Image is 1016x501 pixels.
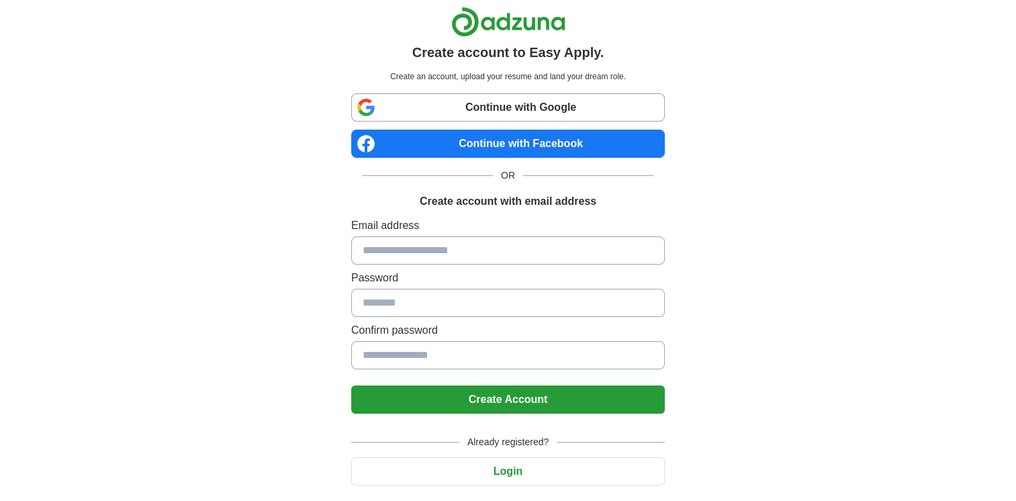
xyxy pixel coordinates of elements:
[459,435,557,449] span: Already registered?
[351,322,665,338] label: Confirm password
[412,42,604,62] h1: Create account to Easy Apply.
[351,465,665,477] a: Login
[351,130,665,158] a: Continue with Facebook
[351,93,665,122] a: Continue with Google
[354,71,662,83] p: Create an account, upload your resume and land your dream role.
[351,385,665,414] button: Create Account
[420,193,596,210] h1: Create account with email address
[351,457,665,486] button: Login
[351,218,665,234] label: Email address
[493,169,523,183] span: OR
[351,270,665,286] label: Password
[451,7,565,37] img: Adzuna logo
